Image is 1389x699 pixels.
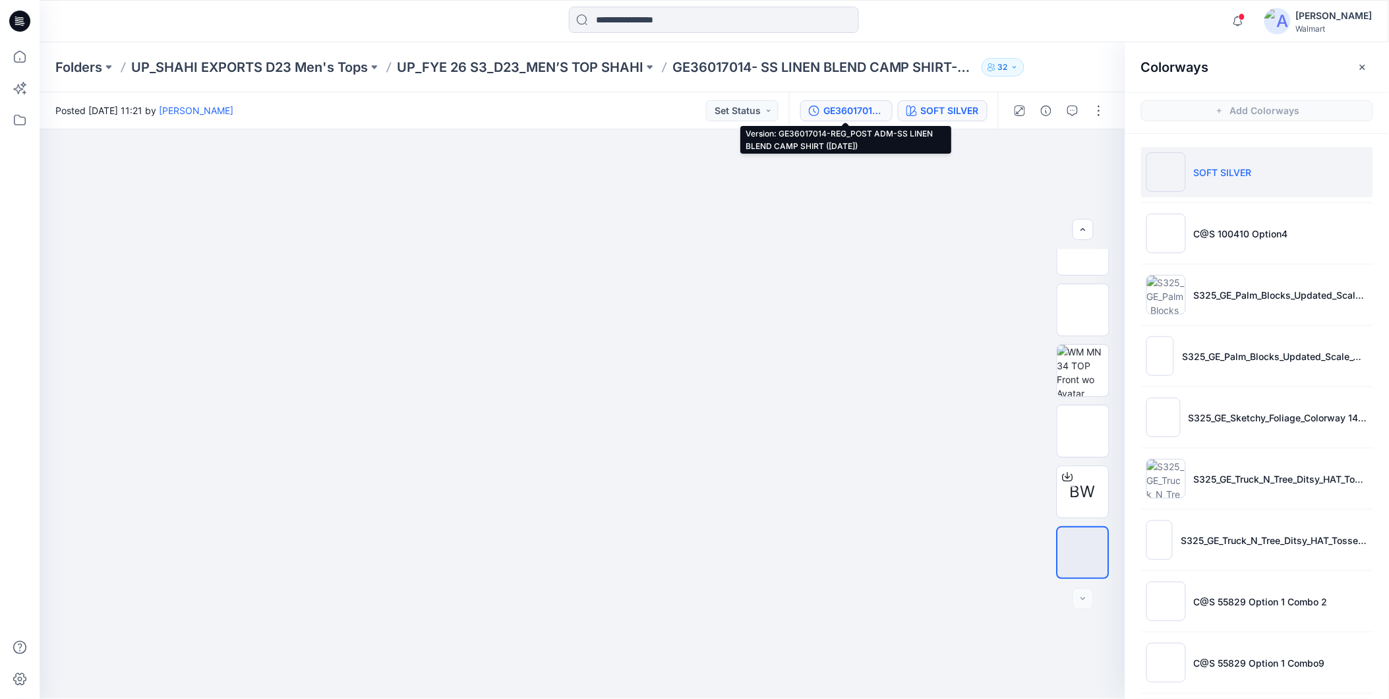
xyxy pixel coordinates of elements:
[1181,533,1368,547] p: S325_GE_Truck_N_Tree_Ditsy_HAT_Tossed_Colorway 1_swatch 1
[1071,480,1096,504] span: BW
[1146,336,1174,376] img: S325_GE_Palm_Blocks_Updated_Scale_Colorway 30_swatch
[397,58,643,76] a: UP_FYE 26 S3_D23_MEN’S TOP SHAHI
[131,58,368,76] a: UP_SHAHI EXPORTS D23 Men's Tops
[1182,349,1368,363] p: S325_GE_Palm_Blocks_Updated_Scale_Colorway 30_swatch
[1146,520,1173,560] img: S325_GE_Truck_N_Tree_Ditsy_HAT_Tossed_Colorway 1_swatch 1
[1146,152,1186,192] img: SOFT SILVER
[1141,59,1209,75] h2: Colorways
[823,104,884,118] div: GE36017014-REG_POST ADM-SS LINEN BLEND CAMP SHIRT (20-11-24)
[1296,24,1373,34] div: Walmart
[1146,398,1181,437] img: S325_GE_Sketchy_Foliage_Colorway 14_swatch
[1194,656,1325,670] p: C@S 55829 Option 1 Combo9
[998,60,1008,75] p: 32
[1296,8,1373,24] div: [PERSON_NAME]
[159,105,233,116] a: [PERSON_NAME]
[1194,595,1328,609] p: C@S 55829 Option 1 Combo 2
[1146,214,1186,253] img: C@S 100410 Option4
[1146,643,1186,683] img: C@S 55829 Option 1 Combo9
[1146,275,1186,315] img: S325_GE_Palm_Blocks_Updated_Scale_Colorway 4_swatch
[55,104,233,117] span: Posted [DATE] 11:21 by
[982,58,1024,76] button: 32
[1194,472,1368,486] p: S325_GE_Truck_N_Tree_Ditsy_HAT_Tossed_Colorway 1_swatch
[800,100,893,121] button: GE36017014-REG_POST ADM-SS LINEN BLEND CAMP SHIRT ([DATE])
[1146,582,1186,621] img: C@S 55829 Option 1 Combo 2
[1194,227,1288,241] p: C@S 100410 Option4
[898,100,988,121] button: SOFT SILVER
[1189,411,1368,425] p: S325_GE_Sketchy_Foliage_Colorway 14_swatch
[1146,459,1186,499] img: S325_GE_Truck_N_Tree_Ditsy_HAT_Tossed_Colorway 1_swatch
[672,58,976,76] p: GE36017014- SS LINEN BLEND CAMP SHIRT-LINEN
[1264,8,1291,34] img: avatar
[1194,288,1368,302] p: S325_GE_Palm_Blocks_Updated_Scale_Colorway 4_swatch
[1036,100,1057,121] button: Details
[55,58,102,76] a: Folders
[1194,166,1252,179] p: SOFT SILVER
[1057,345,1109,396] img: WM MN 34 TOP Front wo Avatar
[921,104,979,118] div: SOFT SILVER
